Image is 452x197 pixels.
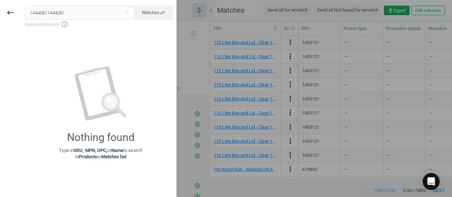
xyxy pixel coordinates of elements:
div: Nothing found [67,131,135,144]
strong: Name [111,148,123,153]
p: Type in or to search in or [59,147,142,160]
button: keyboard_backspace [2,5,18,21]
button: Matchesswap_horiz [135,6,173,20]
span: Matches [142,10,165,16]
div: Open Intercom Messenger [423,173,440,190]
input: Enter the SKU or product name [25,6,135,20]
strong: Products [79,154,97,159]
strong: SKU, MPN, UPC, [74,148,107,153]
i: keyboard_backspace [6,8,14,17]
i: swap_horiz [160,10,165,16]
i: info_outline [61,21,68,28]
span: Keyboard shortcuts [25,21,173,28]
strong: Matches list [101,154,126,159]
button: Close [121,10,132,16]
